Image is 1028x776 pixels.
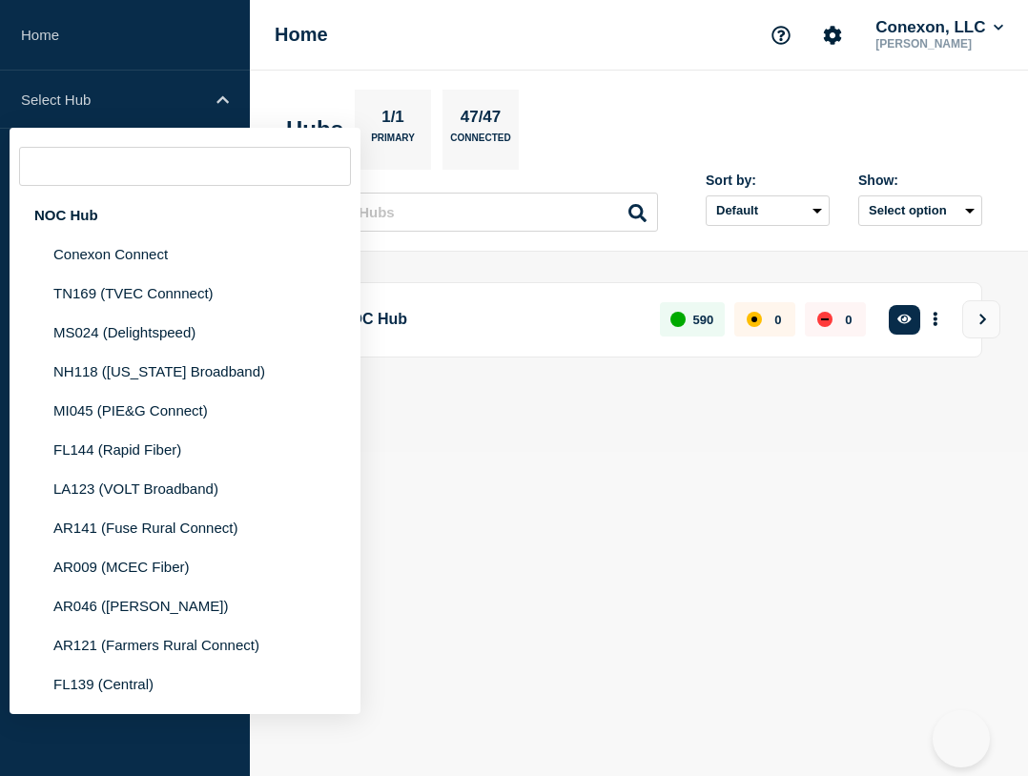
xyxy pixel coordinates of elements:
[933,710,990,767] iframe: Help Scout Beacon - Open
[872,18,1007,37] button: Conexon, LLC
[693,313,714,327] p: 590
[450,133,510,153] p: Connected
[706,173,830,188] div: Sort by:
[10,274,360,313] li: TN169 (TVEC Connnect)
[10,625,360,664] li: AR121 (Farmers Rural Connect)
[761,15,801,55] button: Support
[375,108,412,133] p: 1/1
[10,508,360,547] li: AR141 (Fuse Rural Connect)
[10,235,360,274] li: Conexon Connect
[845,313,852,327] p: 0
[706,195,830,226] select: Sort by
[10,586,360,625] li: AR046 ([PERSON_NAME])
[286,116,343,143] h2: Hubs
[872,37,1007,51] p: [PERSON_NAME]
[339,302,638,337] p: NOC Hub
[747,312,762,327] div: affected
[275,24,328,46] h1: Home
[10,391,360,430] li: MI045 (PIE&G Connect)
[812,15,853,55] button: Account settings
[10,704,360,759] li: IN043 ([GEOGRAPHIC_DATA] REMC Broadband)
[817,312,833,327] div: down
[923,302,948,337] button: More actions
[10,313,360,352] li: MS024 (Delightspeed)
[296,193,658,232] input: Search Hubs
[10,352,360,391] li: NH118 ([US_STATE] Broadband)
[858,195,982,226] button: Select option
[10,547,360,586] li: AR009 (MCEC Fiber)
[371,133,415,153] p: Primary
[10,195,360,235] div: NOC Hub
[962,300,1000,338] button: View
[10,664,360,704] li: FL139 (Central)
[10,469,360,508] li: LA123 (VOLT Broadband)
[670,312,686,327] div: up
[21,92,204,108] p: Select Hub
[774,313,781,327] p: 0
[453,108,508,133] p: 47/47
[10,430,360,469] li: FL144 (Rapid Fiber)
[858,173,982,188] div: Show:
